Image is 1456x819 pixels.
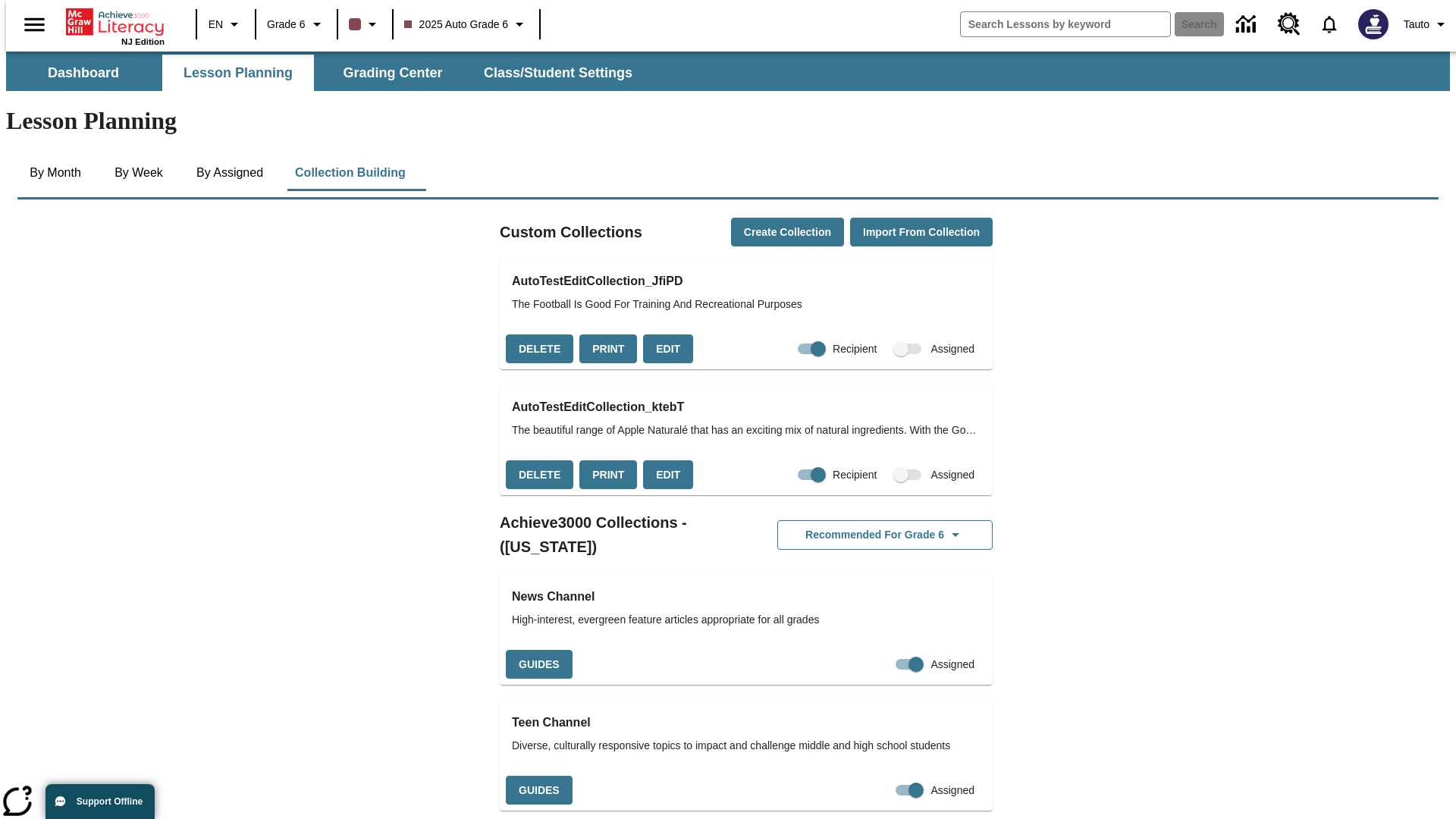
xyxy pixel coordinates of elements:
span: Dashboard [48,64,119,82]
button: Lesson Planning [162,55,314,91]
span: Grading Center [343,64,442,82]
button: By Assigned [184,155,275,191]
span: Recipient [833,467,877,483]
span: 2025 Auto Grade 6 [404,17,509,33]
button: Class/Student Settings [472,55,645,91]
button: Delete [506,460,573,490]
h3: AutoTestEditCollection_JfiPD [512,271,981,292]
a: Resource Center, Will open in new tab [1269,4,1310,45]
button: Recommended for Grade 6 [777,520,993,550]
span: Assigned [930,657,974,673]
h3: AutoTestEditCollection_ktebT [512,397,981,418]
span: High-interest, evergreen feature articles appropriate for all grades [512,612,981,628]
span: Support Offline [77,796,143,807]
span: The Football Is Good For Training And Recreational Purposes [512,297,981,312]
span: EN [209,17,223,33]
button: Support Offline [45,784,155,819]
span: Lesson Planning [184,64,293,82]
button: Edit [643,460,693,490]
h3: Teen Channel [512,712,981,733]
a: Home [66,7,165,37]
span: Recipient [833,341,877,357]
a: Notifications [1310,5,1349,44]
a: Data Center [1227,4,1269,45]
span: The beautiful range of Apple Naturalé that has an exciting mix of natural ingredients. With the G... [512,422,981,438]
span: Grade 6 [267,17,306,33]
button: Print, will open in a new window [579,334,637,364]
span: Assigned [930,341,974,357]
button: Guides [506,650,573,679]
button: Grading Center [317,55,469,91]
button: Delete [506,334,573,364]
button: Edit [643,334,693,364]
button: Guides [506,776,573,805]
button: By Month [17,155,93,191]
button: Open side menu [12,2,57,47]
div: SubNavbar [6,55,646,91]
h2: Custom Collections [500,220,642,244]
h3: News Channel [512,586,981,607]
span: Diverse, culturally responsive topics to impact and challenge middle and high school students [512,738,981,754]
button: Profile/Settings [1398,11,1456,38]
h1: Lesson Planning [6,107,1450,135]
button: Class color is dark brown. Change class color [343,11,388,38]
img: Avatar [1358,9,1389,39]
span: Assigned [930,467,974,483]
button: By Week [101,155,177,191]
span: Assigned [930,783,974,799]
button: Print, will open in a new window [579,460,637,490]
button: Select a new avatar [1349,5,1398,44]
h2: Achieve3000 Collections - ([US_STATE]) [500,510,746,559]
input: search field [961,12,1170,36]
button: Language: EN, Select a language [202,11,250,38]
button: Class: 2025 Auto Grade 6, Select your class [398,11,535,38]
span: Tauto [1404,17,1429,33]
button: Grade: Grade 6, Select a grade [261,11,332,38]
span: Class/Student Settings [484,64,632,82]
div: Home [66,5,165,46]
button: Create Collection [731,218,844,247]
button: Collection Building [283,155,418,191]
div: SubNavbar [6,52,1450,91]
span: NJ Edition [121,37,165,46]
button: Import from Collection [850,218,993,247]
button: Dashboard [8,55,159,91]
